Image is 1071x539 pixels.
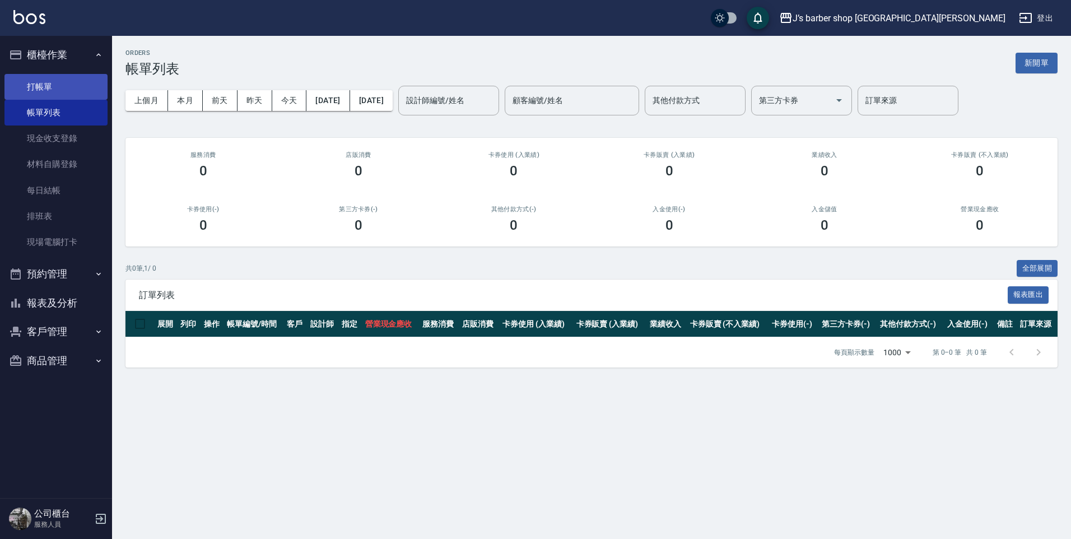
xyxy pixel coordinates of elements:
a: 每日結帳 [4,178,108,203]
button: 報表及分析 [4,289,108,318]
h2: 入金使用(-) [605,206,733,213]
h3: 服務消費 [139,151,267,159]
th: 訂單來源 [1017,311,1058,337]
a: 新開單 [1016,57,1058,68]
th: 營業現金應收 [362,311,420,337]
h3: 0 [199,163,207,179]
th: 操作 [201,311,224,337]
button: [DATE] [306,90,350,111]
button: 登出 [1014,8,1058,29]
button: 前天 [203,90,238,111]
th: 其他付款方式(-) [877,311,944,337]
th: 展開 [155,311,178,337]
h3: 0 [976,163,984,179]
button: 上個月 [125,90,168,111]
h3: 帳單列表 [125,61,179,77]
th: 入金使用(-) [944,311,994,337]
th: 指定 [339,311,362,337]
th: 設計師 [308,311,339,337]
button: 昨天 [238,90,272,111]
h3: 0 [355,163,362,179]
h2: ORDERS [125,49,179,57]
h2: 卡券使用 (入業績) [450,151,578,159]
p: 服務人員 [34,519,91,529]
a: 材料自購登錄 [4,151,108,177]
a: 現金收支登錄 [4,126,108,151]
th: 服務消費 [420,311,460,337]
img: Person [9,508,31,530]
a: 排班表 [4,203,108,229]
h2: 卡券使用(-) [139,206,267,213]
div: 1000 [879,337,915,368]
button: 客戶管理 [4,317,108,346]
button: save [747,7,769,29]
th: 列印 [178,311,201,337]
h3: 0 [199,217,207,233]
button: 商品管理 [4,346,108,375]
div: J’s barber shop [GEOGRAPHIC_DATA][PERSON_NAME] [793,11,1005,25]
h2: 第三方卡券(-) [294,206,422,213]
button: J’s barber shop [GEOGRAPHIC_DATA][PERSON_NAME] [775,7,1010,30]
th: 店販消費 [459,311,500,337]
th: 卡券販賣 (入業績) [574,311,647,337]
button: 本月 [168,90,203,111]
button: 新開單 [1016,53,1058,73]
img: Logo [13,10,45,24]
th: 備註 [994,311,1017,337]
button: 全部展開 [1017,260,1058,277]
h3: 0 [665,163,673,179]
a: 帳單列表 [4,100,108,126]
p: 每頁顯示數量 [834,347,874,357]
h3: 0 [355,217,362,233]
p: 第 0–0 筆 共 0 筆 [933,347,987,357]
a: 打帳單 [4,74,108,100]
th: 第三方卡券(-) [819,311,877,337]
button: 預約管理 [4,259,108,289]
h2: 卡券販賣 (入業績) [605,151,733,159]
h2: 入金儲值 [760,206,888,213]
h3: 0 [821,163,828,179]
button: 櫃檯作業 [4,40,108,69]
h2: 店販消費 [294,151,422,159]
th: 卡券使用(-) [769,311,819,337]
button: 今天 [272,90,307,111]
th: 客戶 [284,311,307,337]
a: 報表匯出 [1008,289,1049,300]
h3: 0 [510,163,518,179]
span: 訂單列表 [139,290,1008,301]
button: 報表匯出 [1008,286,1049,304]
th: 卡券使用 (入業績) [500,311,573,337]
h3: 0 [976,217,984,233]
h3: 0 [821,217,828,233]
th: 業績收入 [647,311,687,337]
button: Open [830,91,848,109]
h5: 公司櫃台 [34,508,91,519]
button: [DATE] [350,90,393,111]
h3: 0 [665,217,673,233]
p: 共 0 筆, 1 / 0 [125,263,156,273]
h2: 卡券販賣 (不入業績) [916,151,1044,159]
a: 現場電腦打卡 [4,229,108,255]
th: 帳單編號/時間 [224,311,285,337]
h2: 業績收入 [760,151,888,159]
h2: 其他付款方式(-) [450,206,578,213]
h3: 0 [510,217,518,233]
th: 卡券販賣 (不入業績) [687,311,770,337]
h2: 營業現金應收 [916,206,1044,213]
